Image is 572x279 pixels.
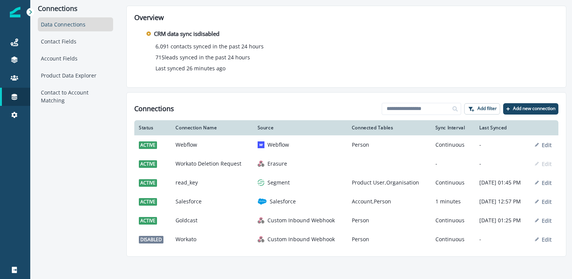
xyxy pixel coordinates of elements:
[479,198,525,205] p: [DATE] 12:57 PM
[503,103,558,115] button: Add new connection
[134,135,558,154] a: activeWebflowwebflowWebflowPersonContinuous-Edit
[542,179,552,186] p: Edit
[435,125,471,131] div: Sync Interval
[513,106,555,111] p: Add new connection
[139,217,157,225] span: active
[542,198,552,205] p: Edit
[258,179,264,186] img: segment
[258,217,264,224] img: generic inbound webhook
[347,192,431,211] td: Account,Person
[535,179,552,186] button: Edit
[479,236,525,243] p: -
[479,179,525,186] p: [DATE] 01:45 PM
[134,211,558,230] a: activeGoldcastgeneric inbound webhookCustom Inbound WebhookPersonContinuous[DATE] 01:25 PMEdit
[154,29,219,38] p: CRM data sync is disabled
[542,160,552,167] p: Edit
[139,125,166,131] div: Status
[139,160,157,168] span: active
[139,179,157,187] span: active
[38,51,113,65] div: Account Fields
[347,211,431,230] td: Person
[258,125,343,131] div: Source
[267,160,287,167] p: Erasure
[347,135,431,154] td: Person
[542,217,552,224] p: Edit
[477,106,497,111] p: Add filter
[171,173,253,192] td: read_key
[479,141,525,149] p: -
[267,236,335,243] p: Custom Inbound Webhook
[431,192,475,211] td: 1 minutes
[258,236,264,243] img: generic inbound webhook
[267,179,290,186] p: Segment
[542,141,552,149] p: Edit
[267,217,335,224] p: Custom Inbound Webhook
[38,34,113,48] div: Contact Fields
[134,192,558,211] a: activeSalesforcesalesforceSalesforceAccount,Person1 minutes[DATE] 12:57 PMEdit
[542,236,552,243] p: Edit
[38,85,113,107] div: Contact to Account Matching
[134,14,558,22] h2: Overview
[10,7,20,17] img: Inflection
[352,125,426,131] div: Connected Tables
[38,17,113,31] div: Data Connections
[258,141,264,148] img: webflow
[155,53,250,61] p: 715 leads synced in the past 24 hours
[258,197,267,206] img: salesforce
[155,42,264,50] p: 6,091 contacts synced in the past 24 hours
[171,211,253,230] td: Goldcast
[171,154,253,173] td: Workato Deletion Request
[171,230,253,249] td: Workato
[479,160,525,167] p: -
[270,198,296,205] p: Salesforce
[535,217,552,224] button: Edit
[258,160,264,167] img: erasure
[479,125,525,131] div: Last Synced
[134,154,558,173] a: activeWorkato Deletion RequesterasureErasure--Edit
[347,230,431,249] td: Person
[139,236,163,243] span: disabled
[431,135,475,154] td: Continuous
[431,154,475,173] td: -
[431,211,475,230] td: Continuous
[171,192,253,211] td: Salesforce
[535,236,552,243] button: Edit
[347,173,431,192] td: Product User,Organisation
[431,230,475,249] td: Continuous
[479,217,525,224] p: [DATE] 01:25 PM
[267,141,289,149] p: Webflow
[176,125,248,131] div: Connection Name
[431,173,475,192] td: Continuous
[171,135,253,154] td: Webflow
[535,160,552,167] button: Edit
[134,105,174,113] h1: Connections
[139,141,157,149] span: active
[464,103,500,115] button: Add filter
[134,230,558,249] a: disabledWorkatogeneric inbound webhookCustom Inbound WebhookPersonContinuous-Edit
[134,173,558,192] a: activeread_keysegmentSegmentProduct User,OrganisationContinuous[DATE] 01:45 PMEdit
[139,198,157,206] span: active
[38,5,113,13] p: Connections
[38,68,113,82] div: Product Data Explorer
[535,141,552,149] button: Edit
[535,198,552,205] button: Edit
[155,64,225,72] p: Last synced 26 minutes ago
